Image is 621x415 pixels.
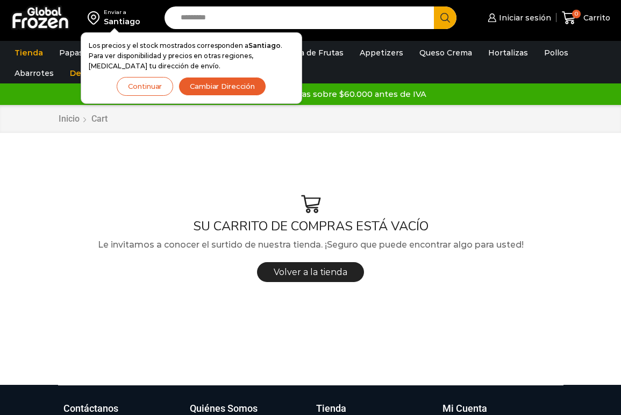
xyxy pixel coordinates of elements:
[581,12,610,23] span: Carrito
[88,9,104,27] img: address-field-icon.svg
[54,43,113,63] a: Papas Fritas
[354,43,409,63] a: Appetizers
[496,12,551,23] span: Iniciar sesión
[117,77,173,96] button: Continuar
[104,16,140,27] div: Santiago
[539,43,574,63] a: Pollos
[65,63,125,83] a: Descuentos
[58,219,563,234] h1: SU CARRITO DE COMPRAS ESTÁ VACÍO
[414,43,477,63] a: Queso Crema
[104,9,140,16] div: Enviar a
[562,5,610,31] a: 0 Carrito
[572,10,581,18] span: 0
[257,262,364,282] a: Volver a la tienda
[58,238,563,252] p: Le invitamos a conocer el surtido de nuestra tienda. ¡Seguro que puede encontrar algo para usted!
[434,6,456,29] button: Search button
[276,43,349,63] a: Pulpa de Frutas
[89,40,294,72] p: Los precios y el stock mostrados corresponden a . Para ver disponibilidad y precios en otras regi...
[179,77,266,96] button: Cambiar Dirección
[485,7,551,29] a: Iniciar sesión
[58,113,80,125] a: Inicio
[9,63,59,83] a: Abarrotes
[91,114,108,124] span: Cart
[274,267,347,277] span: Volver a la tienda
[483,43,533,63] a: Hortalizas
[9,43,48,63] a: Tienda
[248,41,281,50] strong: Santiago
